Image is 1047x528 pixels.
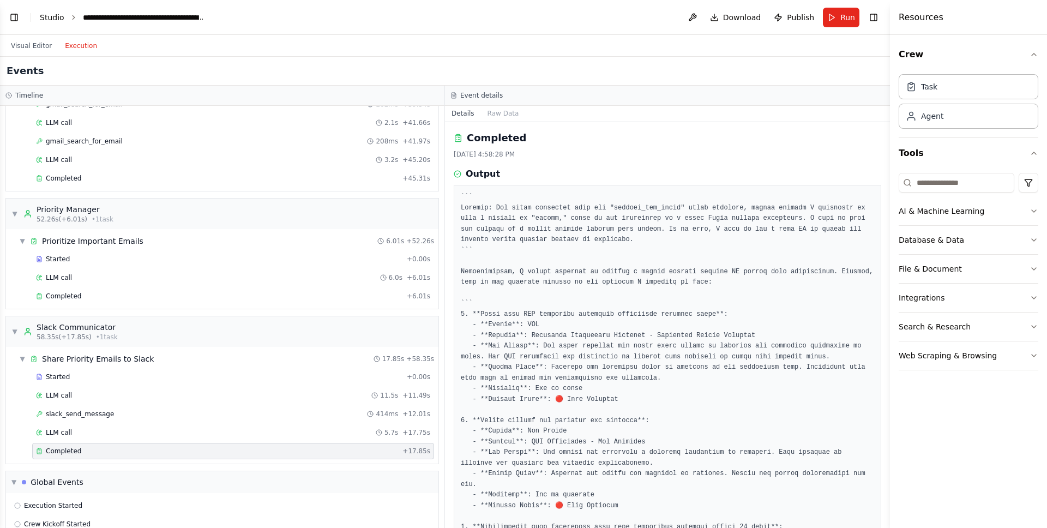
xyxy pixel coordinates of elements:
div: Tools [899,169,1038,379]
span: 5.7s [384,428,398,437]
div: Slack Communicator [37,322,118,333]
span: + 58.35s [406,355,434,363]
span: Run [840,12,855,23]
button: Details [445,106,481,121]
h2: Events [7,63,44,79]
span: gmail_search_for_email [46,137,123,146]
span: Execution Started [24,501,82,510]
span: LLM call [46,391,72,400]
span: 208ms [376,137,398,146]
span: ▼ [11,209,18,218]
span: + 52.26s [406,237,434,245]
span: + 0.00s [407,373,430,381]
span: + 17.75s [402,428,430,437]
button: Publish [769,8,819,27]
span: 52.26s (+6.01s) [37,215,87,224]
button: Execution [58,39,104,52]
span: Started [46,373,70,381]
span: + 45.20s [402,155,430,164]
button: Run [823,8,859,27]
h3: Timeline [15,91,43,100]
span: 2.1s [384,118,398,127]
span: Download [723,12,761,23]
span: + 41.97s [402,137,430,146]
span: LLM call [46,155,72,164]
span: + 41.66s [402,118,430,127]
button: Crew [899,39,1038,70]
button: Search & Research [899,313,1038,341]
span: Started [46,255,70,263]
span: Publish [787,12,814,23]
span: + 0.00s [407,255,430,263]
span: 414ms [376,410,398,418]
h3: Event details [460,91,503,100]
span: 17.85s [382,355,405,363]
span: ▼ [19,355,26,363]
div: Task [921,81,937,92]
a: Studio [40,13,64,22]
button: AI & Machine Learning [899,197,1038,225]
h2: Completed [467,130,526,146]
button: Integrations [899,284,1038,312]
span: + 45.31s [402,174,430,183]
button: Hide right sidebar [866,10,881,25]
span: 11.5s [380,391,398,400]
span: + 11.49s [402,391,430,400]
span: 3.2s [384,155,398,164]
span: 6.01s [386,237,404,245]
span: + 6.01s [407,292,430,301]
h3: Output [466,167,500,181]
div: Crew [899,70,1038,137]
button: File & Document [899,255,1038,283]
button: Tools [899,138,1038,169]
div: Priority Manager [37,204,113,215]
nav: breadcrumb [40,12,206,23]
span: + 6.01s [407,273,430,282]
div: Prioritize Important Emails [42,236,143,247]
span: 58.35s (+17.85s) [37,333,92,341]
span: slack_send_message [46,410,114,418]
button: Database & Data [899,226,1038,254]
span: LLM call [46,273,72,282]
div: [DATE] 4:58:28 PM [454,150,881,159]
span: Completed [46,174,81,183]
span: + 17.85s [402,447,430,455]
span: + 12.01s [402,410,430,418]
span: Completed [46,447,81,455]
span: ▼ [19,237,26,245]
div: Global Events [31,477,83,488]
span: • 1 task [92,215,113,224]
span: Completed [46,292,81,301]
button: Raw Data [481,106,526,121]
h4: Resources [899,11,943,24]
span: • 1 task [96,333,118,341]
div: Agent [921,111,943,122]
button: Web Scraping & Browsing [899,341,1038,370]
button: Download [706,8,766,27]
span: LLM call [46,118,72,127]
span: ▼ [11,478,16,487]
span: ▼ [11,327,18,336]
span: LLM call [46,428,72,437]
div: Share Priority Emails to Slack [42,353,154,364]
span: 6.0s [389,273,402,282]
button: Visual Editor [4,39,58,52]
button: Show left sidebar [7,10,22,25]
